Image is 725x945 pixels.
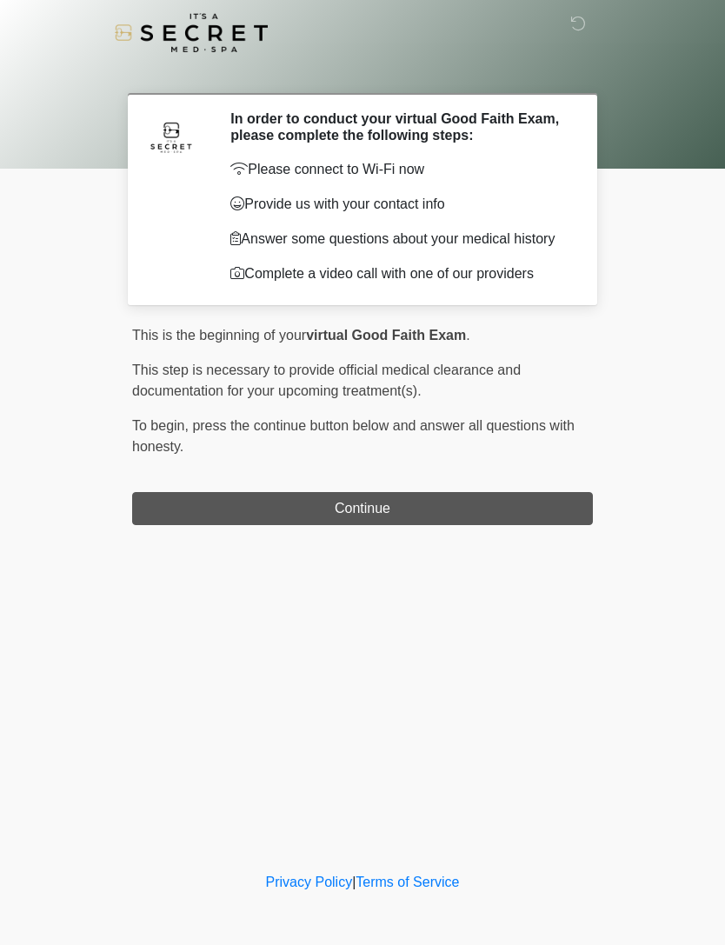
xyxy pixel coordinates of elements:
[266,875,353,889] a: Privacy Policy
[132,418,575,454] span: press the continue button below and answer all questions with honesty.
[119,63,606,90] h1: ‎ ‎
[230,229,567,250] p: Answer some questions about your medical history
[356,875,459,889] a: Terms of Service
[306,328,466,343] strong: virtual Good Faith Exam
[132,492,593,525] button: Continue
[132,418,192,433] span: To begin,
[230,159,567,180] p: Please connect to Wi-Fi now
[230,194,567,215] p: Provide us with your contact info
[132,328,306,343] span: This is the beginning of your
[145,110,197,163] img: Agent Avatar
[466,328,469,343] span: .
[230,263,567,284] p: Complete a video call with one of our providers
[352,875,356,889] a: |
[115,13,268,52] img: It's A Secret Med Spa Logo
[132,363,521,398] span: This step is necessary to provide official medical clearance and documentation for your upcoming ...
[230,110,567,143] h2: In order to conduct your virtual Good Faith Exam, please complete the following steps:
